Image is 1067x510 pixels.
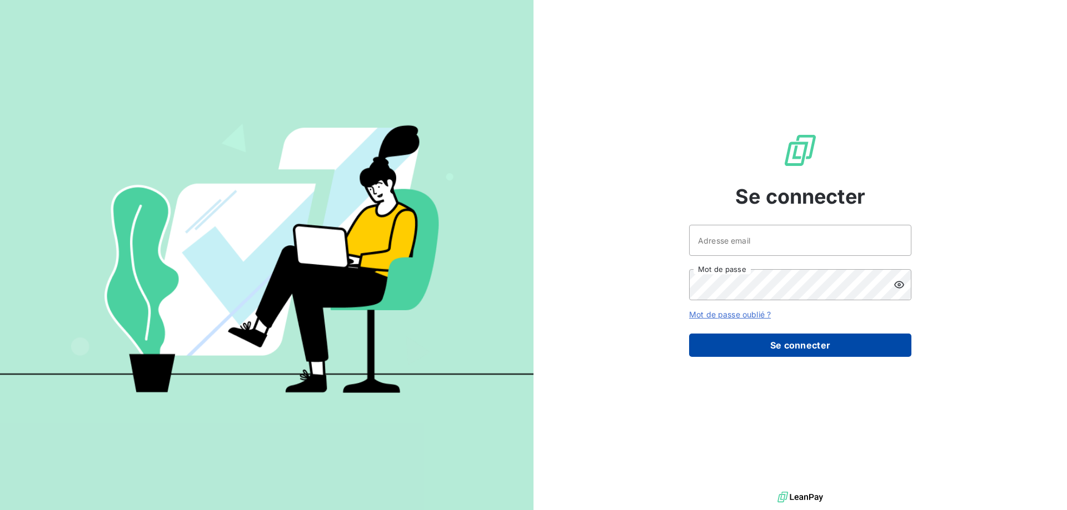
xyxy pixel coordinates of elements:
[735,181,865,211] span: Se connecter
[689,310,771,319] a: Mot de passe oublié ?
[777,489,823,506] img: logo
[782,133,818,168] img: Logo LeanPay
[689,225,911,256] input: placeholder
[689,334,911,357] button: Se connecter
